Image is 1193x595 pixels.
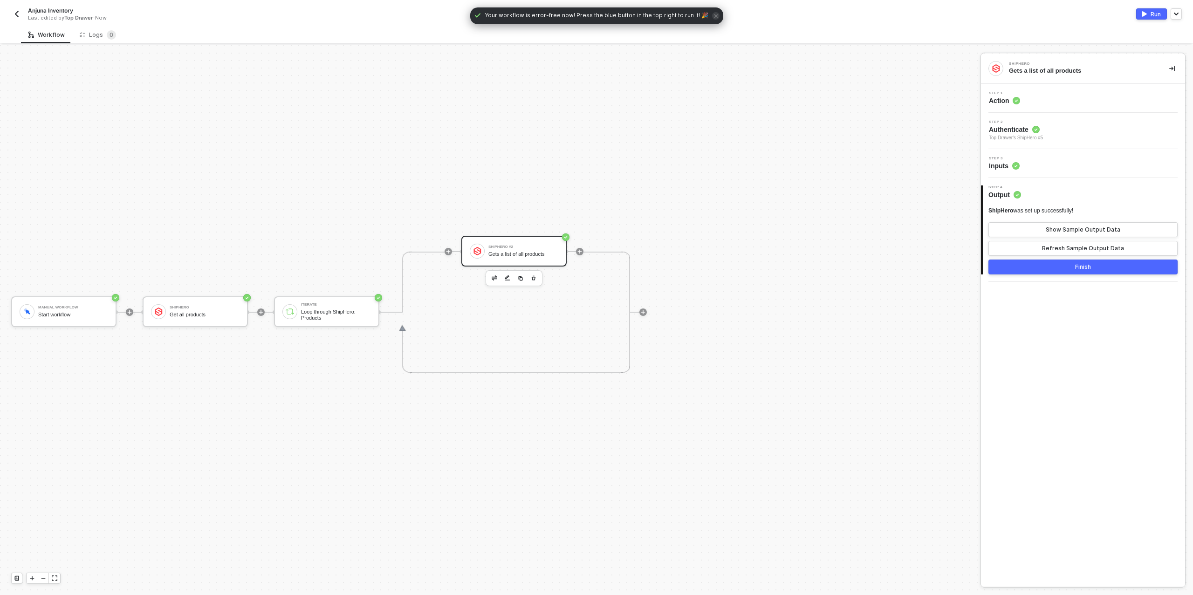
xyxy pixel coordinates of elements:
span: icon-success-page [243,294,251,301]
span: icon-expand [52,575,57,581]
div: ShipHero [170,306,240,309]
img: icon [23,308,31,315]
span: icon-close [712,12,720,20]
button: edit-cred [502,273,513,284]
img: edit-cred [505,275,510,281]
img: icon [286,308,294,316]
button: Finish [988,260,1178,274]
span: icon-collapse-right [1169,66,1175,71]
span: icon-play [29,575,35,581]
div: Gets a list of all products [488,251,558,257]
span: Action [989,96,1020,105]
div: Show Sample Output Data [1046,226,1120,233]
div: Start workflow [38,312,108,318]
img: back [13,10,21,18]
span: Authenticate [989,125,1043,134]
div: Workflow [28,31,65,39]
div: Step 1Action [981,91,1185,105]
button: Refresh Sample Output Data [988,241,1178,256]
span: Step 4 [988,185,1021,189]
div: Gets a list of all products [1009,67,1154,75]
img: activate [1142,11,1147,17]
span: Output [988,190,1021,199]
img: icon [154,308,163,316]
span: icon-success-page [112,294,119,301]
span: Step 3 [989,157,1020,160]
div: was set up successfully! [988,207,1073,215]
div: Refresh Sample Output Data [1042,245,1124,252]
span: icon-check [474,12,481,19]
span: Inputs [989,161,1020,171]
span: icon-play [446,249,451,254]
div: Iterate [301,303,371,307]
button: back [11,8,22,20]
span: icon-minus [41,575,46,581]
div: Step 3Inputs [981,157,1185,171]
span: Top Drawer's ShipHero #5 [989,134,1043,142]
span: icon-play [640,309,646,315]
span: Anjuna Inventory [28,7,73,14]
img: icon [473,247,481,255]
div: Loop through ShipHero: Products [301,309,371,321]
span: Step 1 [989,91,1020,95]
span: icon-success-page [375,294,382,301]
span: icon-play [577,249,583,254]
img: integration-icon [992,64,1000,73]
div: ShipHero [1009,62,1149,66]
span: icon-play [258,309,264,315]
button: copy-block [515,273,526,284]
div: Run [1151,10,1161,18]
div: ShipHero #2 [488,245,558,249]
span: Step 2 [989,120,1043,124]
button: activateRun [1136,8,1167,20]
button: edit-cred [489,273,500,284]
button: Show Sample Output Data [988,222,1178,237]
div: Finish [1075,263,1091,271]
span: Your workflow is error-free now! Press the blue button in the top right to run it! 🎉 [485,11,708,21]
span: ShipHero [988,207,1013,214]
div: Last edited by - Now [28,14,575,21]
div: Manual Workflow [38,306,108,309]
div: Step 4Output ShipHerowas set up successfully!Show Sample Output DataRefresh Sample Output DataFinish [981,185,1185,274]
span: icon-play [127,309,132,315]
span: Top Drawer [64,14,93,21]
img: edit-cred [492,275,497,280]
img: copy-block [518,275,523,281]
div: Get all products [170,312,240,318]
sup: 0 [107,30,116,40]
div: Step 2Authenticate Top Drawer's ShipHero #5 [981,120,1185,142]
div: Logs [80,30,116,40]
span: icon-success-page [562,233,569,241]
